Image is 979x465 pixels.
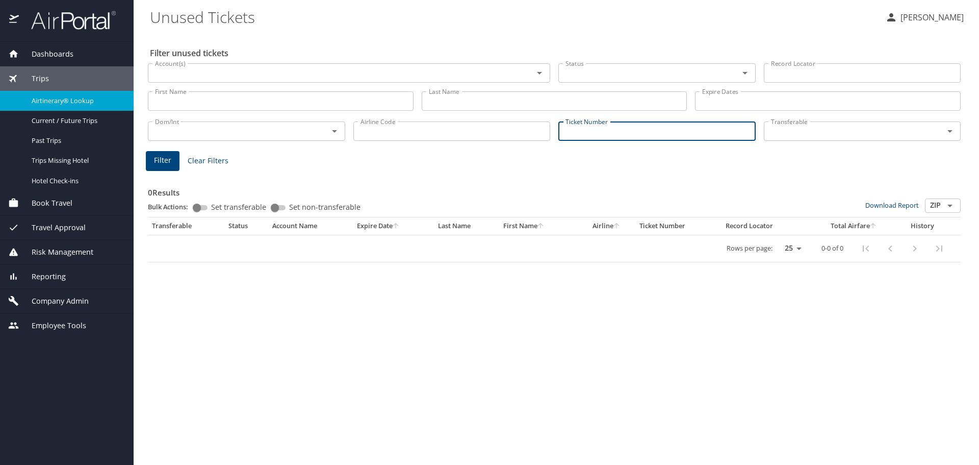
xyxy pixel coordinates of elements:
[327,124,342,138] button: Open
[32,136,121,145] span: Past Trips
[154,154,171,167] span: Filter
[20,10,116,30] img: airportal-logo.png
[635,217,722,235] th: Ticket Number
[184,152,233,170] button: Clear Filters
[870,223,877,230] button: sort
[19,247,93,258] span: Risk Management
[722,217,810,235] th: Record Locator
[32,156,121,165] span: Trips Missing Hotel
[19,271,66,282] span: Reporting
[865,201,919,210] a: Download Report
[32,176,121,186] span: Hotel Check-ins
[897,217,948,235] th: History
[537,223,545,230] button: sort
[19,296,89,307] span: Company Admin
[148,202,196,211] p: Bulk Actions:
[532,66,547,80] button: Open
[148,181,961,199] h3: 0 Results
[211,204,266,211] span: Set transferable
[881,8,968,27] button: [PERSON_NAME]
[943,124,957,138] button: Open
[777,241,805,256] select: rows per page
[19,198,72,209] span: Book Travel
[821,245,843,252] p: 0-0 of 0
[289,204,360,211] span: Set non-transferable
[148,217,961,262] table: custom pagination table
[19,48,73,60] span: Dashboards
[9,10,20,30] img: icon-airportal.png
[224,217,268,235] th: Status
[188,155,228,167] span: Clear Filters
[32,96,121,106] span: Airtinerary® Lookup
[499,217,578,235] th: First Name
[150,1,877,33] h1: Unused Tickets
[613,223,621,230] button: sort
[268,217,353,235] th: Account Name
[810,217,897,235] th: Total Airfare
[943,199,957,213] button: Open
[19,320,86,331] span: Employee Tools
[146,151,179,171] button: Filter
[152,222,220,231] div: Transferable
[19,73,49,84] span: Trips
[578,217,635,235] th: Airline
[353,217,434,235] th: Expire Date
[727,245,772,252] p: Rows per page:
[434,217,499,235] th: Last Name
[393,223,400,230] button: sort
[738,66,752,80] button: Open
[150,45,963,61] h2: Filter unused tickets
[32,116,121,126] span: Current / Future Trips
[19,222,86,233] span: Travel Approval
[897,11,964,23] p: [PERSON_NAME]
